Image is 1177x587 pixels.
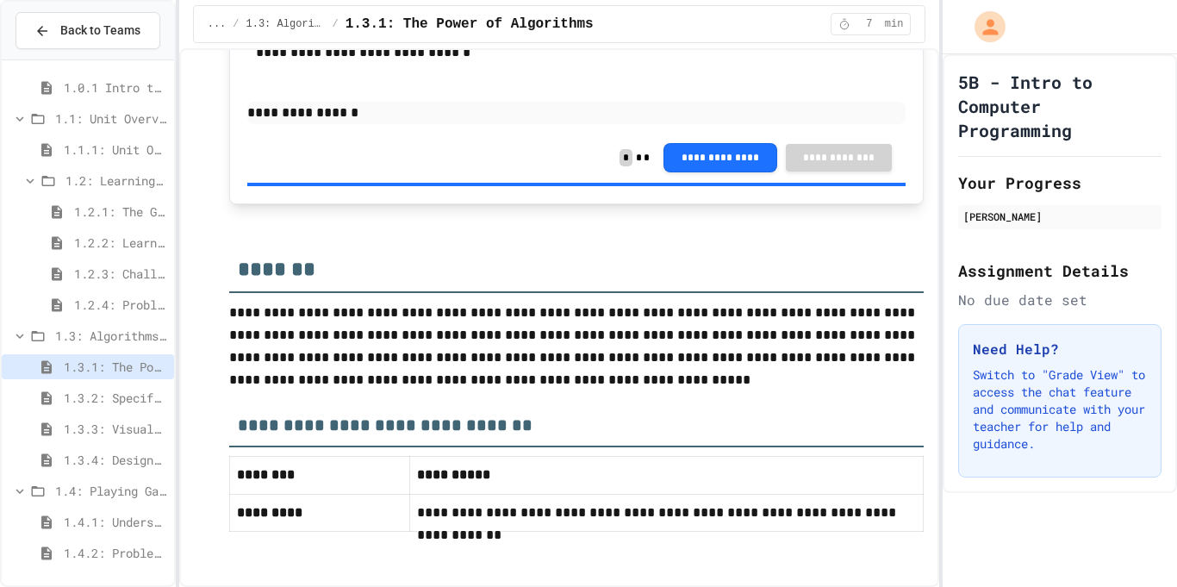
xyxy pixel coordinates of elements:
[885,17,904,31] span: min
[963,209,1156,224] div: [PERSON_NAME]
[74,234,167,252] span: 1.2.2: Learning to Solve Hard Problems
[55,109,167,128] span: 1.1: Unit Overview
[64,389,167,407] span: 1.3.2: Specifying Ideas with Pseudocode
[55,327,167,345] span: 1.3: Algorithms - from Pseudocode to Flowcharts
[973,366,1147,453] p: Switch to "Grade View" to access the chat feature and communicate with your teacher for help and ...
[973,339,1147,359] h3: Need Help?
[958,171,1161,195] h2: Your Progress
[74,265,167,283] span: 1.2.3: Challenge Problem - The Bridge
[958,70,1161,142] h1: 5B - Intro to Computer Programming
[64,544,167,562] span: 1.4.2: Problem Solving Reflection
[55,482,167,500] span: 1.4: Playing Games
[958,290,1161,310] div: No due date set
[16,12,160,49] button: Back to Teams
[208,17,227,31] span: ...
[64,451,167,469] span: 1.3.4: Designing Flowcharts
[246,17,326,31] span: 1.3: Algorithms - from Pseudocode to Flowcharts
[64,358,167,376] span: 1.3.1: The Power of Algorithms
[65,172,167,190] span: 1.2: Learning to Solve Hard Problems
[856,17,883,31] span: 7
[74,203,167,221] span: 1.2.1: The Growth Mindset
[346,14,594,34] span: 1.3.1: The Power of Algorithms
[233,17,239,31] span: /
[64,513,167,531] span: 1.4.1: Understanding Games with Flowcharts
[332,17,338,31] span: /
[64,420,167,438] span: 1.3.3: Visualizing Logic with Flowcharts
[60,22,140,40] span: Back to Teams
[74,296,167,314] span: 1.2.4: Problem Solving Practice
[64,78,167,97] span: 1.0.1 Intro to Python - Course Syllabus
[64,141,167,159] span: 1.1.1: Unit Overview
[956,7,1010,47] div: My Account
[958,259,1161,283] h2: Assignment Details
